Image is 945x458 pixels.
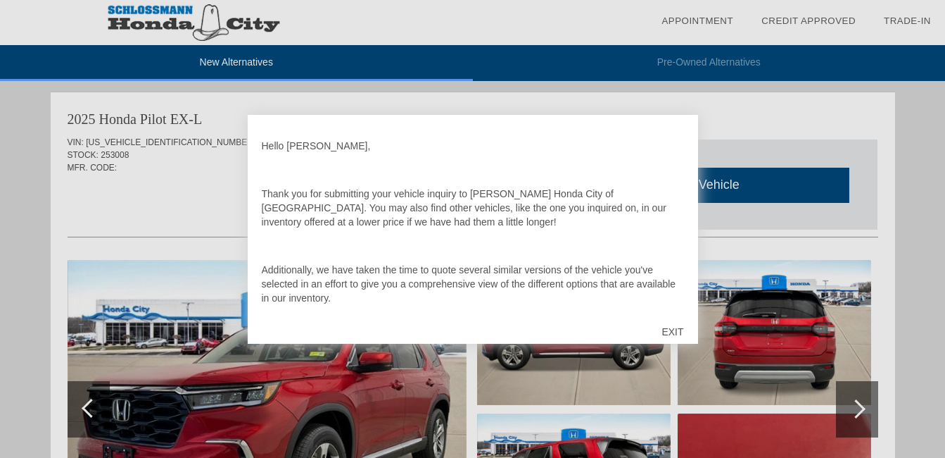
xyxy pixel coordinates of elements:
p: Additionally, we have taken the time to quote several similar versions of the vehicle you've sele... [262,263,684,305]
p: Hello [PERSON_NAME], [262,139,684,153]
a: Appointment [661,16,733,26]
a: Trade-In [884,16,931,26]
div: EXIT [647,311,697,353]
p: Thank you for submitting your vehicle inquiry to [PERSON_NAME] Honda City of [GEOGRAPHIC_DATA]. Y... [262,187,684,229]
a: Credit Approved [761,16,856,26]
